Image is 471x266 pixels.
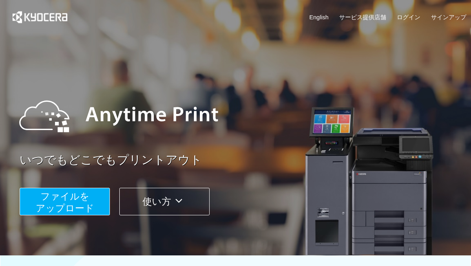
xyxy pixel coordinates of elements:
[36,191,94,213] span: ファイルを ​​アップロード
[431,13,466,21] a: サインアップ
[119,188,210,215] button: 使い方
[339,13,386,21] a: サービス提供店舗
[397,13,420,21] a: ログイン
[20,188,110,215] button: ファイルを​​アップロード
[309,13,329,21] a: English
[20,152,471,169] a: いつでもどこでもプリントアウト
